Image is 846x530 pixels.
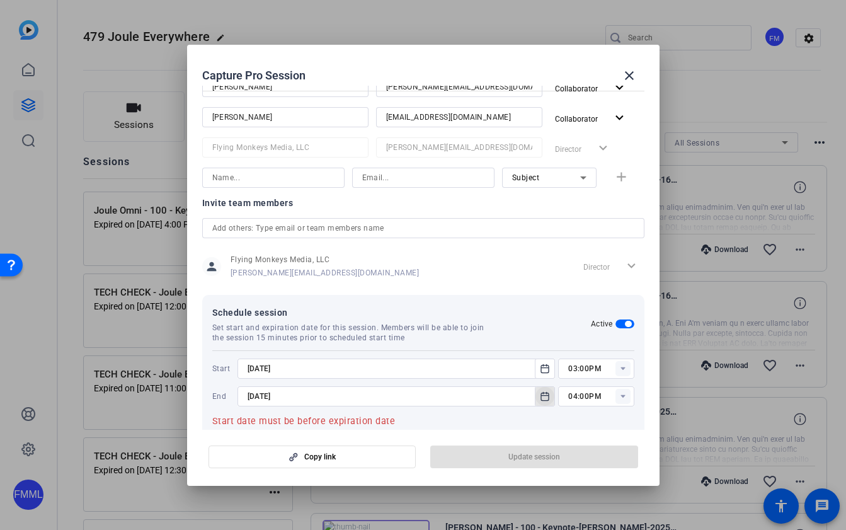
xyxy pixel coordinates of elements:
h2: Active [591,319,613,329]
input: Name... [212,79,358,95]
input: Choose start date [248,361,533,376]
span: Subject [512,173,540,182]
input: Email... [362,170,484,185]
mat-icon: close [622,68,637,83]
input: Name... [212,140,358,155]
mat-icon: person [202,257,221,276]
input: Name... [212,170,334,185]
input: Time [568,389,634,404]
button: Open calendar [535,359,555,379]
span: Copy link [304,452,336,462]
span: [PERSON_NAME][EMAIL_ADDRESS][DOMAIN_NAME] [231,268,420,278]
input: Time [568,361,634,376]
span: Set start and expiration date for this session. Members will be able to join the session 15 minut... [212,323,496,343]
mat-icon: expand_more [612,110,627,126]
input: Add others: Type email or team members name [212,221,634,236]
mat-icon: expand_more [612,80,627,96]
button: Open calendar [535,386,555,406]
button: Collaborator [550,107,632,130]
button: Collaborator [550,77,632,100]
span: Collaborator [555,84,598,93]
button: Copy link [209,446,416,468]
input: Email... [386,140,532,155]
div: Capture Pro Session [202,60,644,91]
span: Start [212,364,234,374]
input: Choose expiration date [248,389,533,404]
input: Name... [212,110,358,125]
mat-error: Start date must be before expiration date [212,414,634,429]
span: Schedule session [212,305,592,320]
span: Flying Monkeys Media, LLC [231,255,420,265]
input: Email... [386,79,532,95]
input: Email... [386,110,532,125]
span: Collaborator [555,115,598,124]
span: End [212,391,234,401]
div: Invite team members [202,195,644,210]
